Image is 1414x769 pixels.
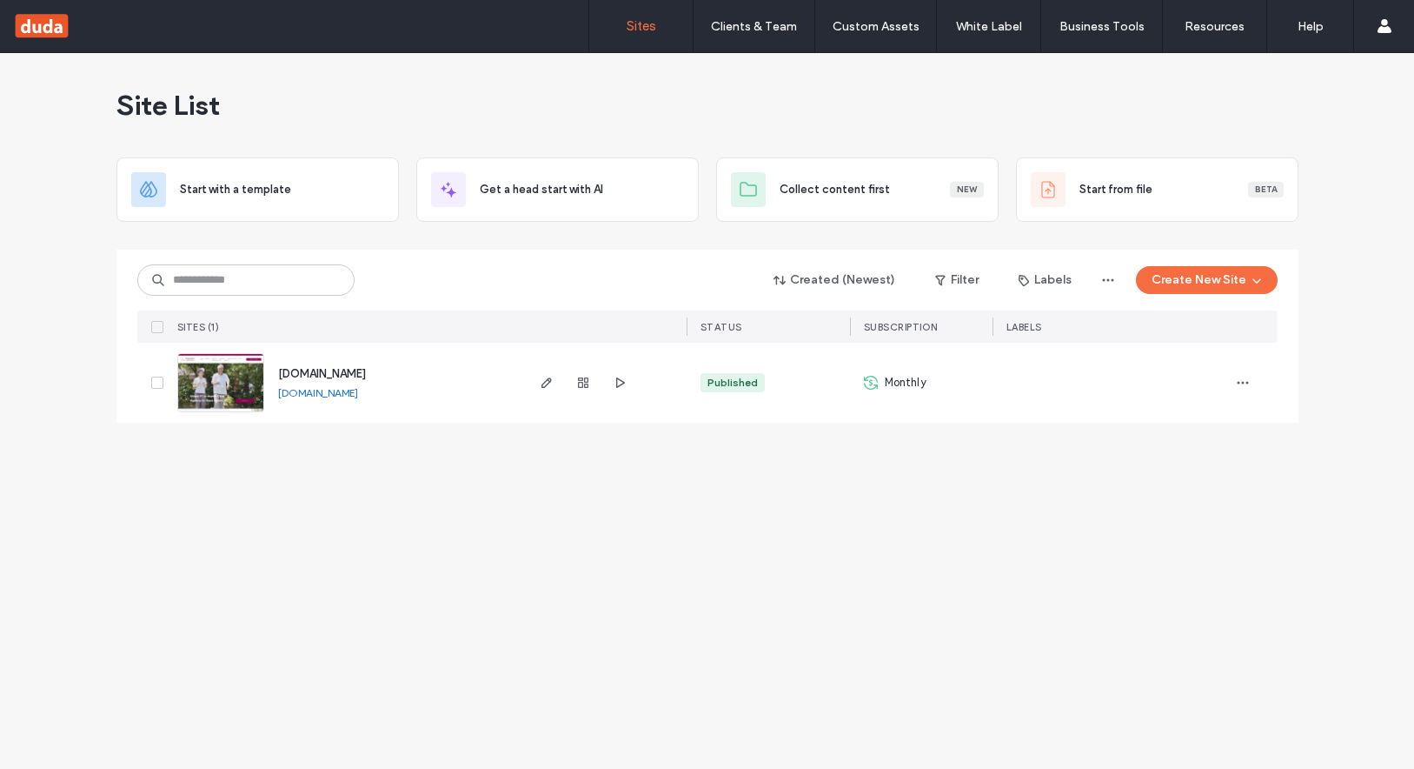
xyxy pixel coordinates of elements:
[918,266,996,294] button: Filter
[707,375,758,391] div: Published
[864,321,938,333] span: SUBSCRIPTION
[833,19,919,34] label: Custom Assets
[711,19,797,34] label: Clients & Team
[177,321,220,333] span: SITES (1)
[1059,19,1145,34] label: Business Tools
[1185,19,1245,34] label: Resources
[780,181,890,198] span: Collect content first
[1136,266,1278,294] button: Create New Site
[116,88,220,123] span: Site List
[180,181,291,198] span: Start with a template
[1016,157,1298,222] div: Start from fileBeta
[1006,321,1042,333] span: LABELS
[416,157,699,222] div: Get a head start with AI
[278,367,366,380] a: [DOMAIN_NAME]
[759,266,911,294] button: Created (Newest)
[1079,181,1152,198] span: Start from file
[480,181,603,198] span: Get a head start with AI
[116,157,399,222] div: Start with a template
[885,374,926,391] span: Monthly
[700,321,742,333] span: STATUS
[956,19,1022,34] label: White Label
[1298,19,1324,34] label: Help
[278,386,358,399] a: [DOMAIN_NAME]
[716,157,999,222] div: Collect content firstNew
[627,18,656,34] label: Sites
[950,182,984,197] div: New
[1248,182,1284,197] div: Beta
[1003,266,1087,294] button: Labels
